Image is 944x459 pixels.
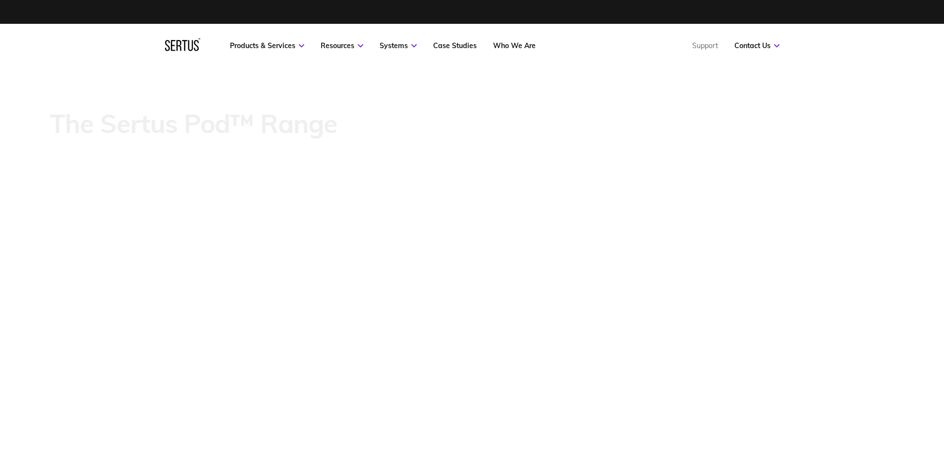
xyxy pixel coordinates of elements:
a: Contact Us [734,41,779,50]
a: Systems [380,41,417,50]
a: Case Studies [433,41,477,50]
p: The Sertus Pod™ Range [50,110,337,137]
a: Who We Are [493,41,536,50]
a: Resources [321,41,363,50]
a: Support [692,41,718,50]
a: Products & Services [230,41,304,50]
